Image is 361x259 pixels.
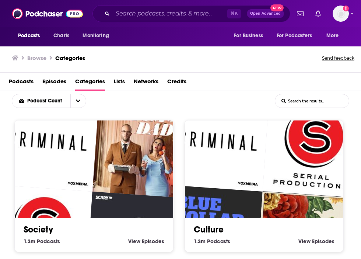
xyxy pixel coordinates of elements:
img: Podchaser - Follow, Share and Rate Podcasts [12,7,83,21]
a: Lists [114,76,125,91]
span: 1.3m [24,238,35,245]
span: Logged in as KatieC [333,6,349,22]
a: Credits [167,76,186,91]
button: Show profile menu [333,6,349,22]
button: open menu [70,94,86,108]
button: open menu [12,98,70,104]
span: ⌘ K [227,9,241,18]
img: Your Mom & Dad [92,97,194,198]
a: Podcasts [9,76,34,91]
a: Episodes [42,76,66,91]
button: open menu [321,29,348,43]
div: Search podcasts, credits, & more... [92,5,290,22]
span: Open Advanced [250,12,281,15]
button: open menu [13,29,49,43]
span: For Podcasters [277,31,312,41]
button: open menu [77,29,118,43]
input: Search podcasts, credits, & more... [113,8,227,20]
a: 1.3m Society Podcasts [24,238,60,245]
h3: Browse [27,55,46,62]
span: Monitoring [83,31,109,41]
span: Podcasts [207,238,230,245]
span: Podcast Count [27,98,64,104]
a: 1.3m Culture Podcasts [194,238,230,245]
a: Culture [194,224,224,235]
h2: Choose List sort [12,94,98,108]
span: 1.3m [194,238,206,245]
button: Send feedback [320,53,357,63]
button: open menu [272,29,323,43]
span: Charts [53,31,69,41]
span: View [128,238,140,245]
a: Categories [55,55,85,62]
svg: Add a profile image [343,6,349,11]
a: Show notifications dropdown [312,7,324,20]
span: Podcasts [18,31,40,41]
span: Episodes [142,238,164,245]
span: More [326,31,339,41]
a: Show notifications dropdown [294,7,306,20]
span: New [270,4,284,11]
a: Categories [75,76,105,91]
button: Open AdvancedNew [247,9,284,18]
img: User Profile [333,6,349,22]
a: Charts [49,29,74,43]
a: View Society Episodes [128,238,164,245]
span: Podcasts [37,238,60,245]
a: Society [24,224,53,235]
a: Networks [134,76,158,91]
span: View [298,238,311,245]
button: open menu [229,29,272,43]
img: Criminal [168,90,269,192]
a: View Culture Episodes [298,238,334,245]
span: Episodes [312,238,334,245]
span: For Business [234,31,263,41]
